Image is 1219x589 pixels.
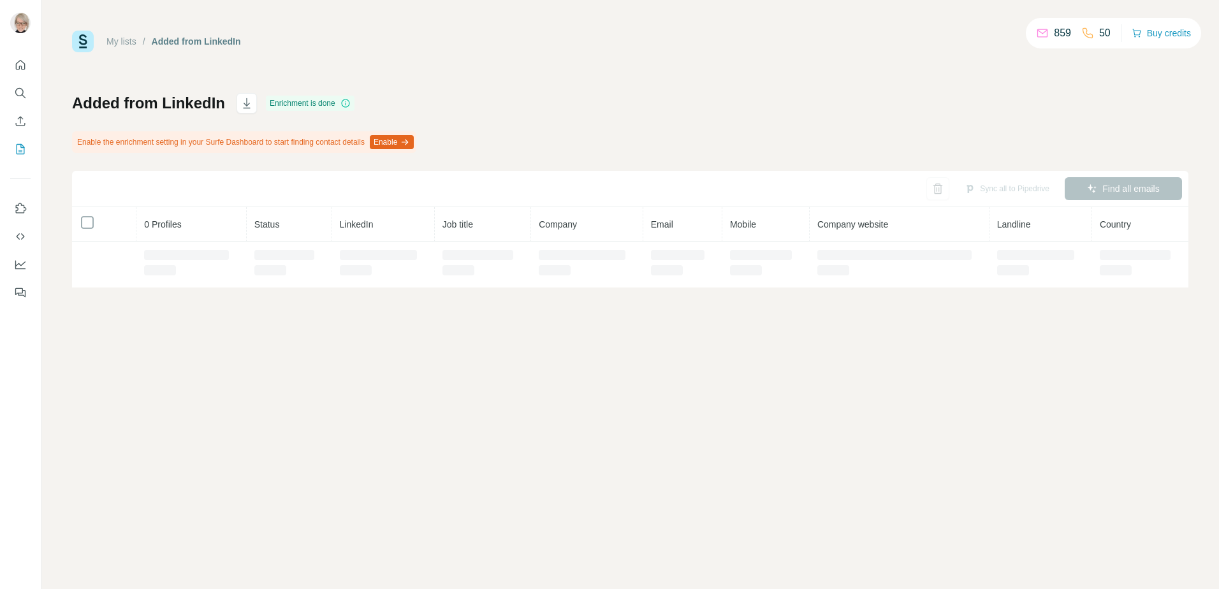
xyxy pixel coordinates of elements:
[442,219,473,229] span: Job title
[106,36,136,47] a: My lists
[72,131,416,153] div: Enable the enrichment setting in your Surfe Dashboard to start finding contact details
[144,219,181,229] span: 0 Profiles
[730,219,756,229] span: Mobile
[266,96,354,111] div: Enrichment is done
[10,281,31,304] button: Feedback
[72,93,225,113] h1: Added from LinkedIn
[10,138,31,161] button: My lists
[10,110,31,133] button: Enrich CSV
[539,219,577,229] span: Company
[340,219,374,229] span: LinkedIn
[1132,24,1191,42] button: Buy credits
[1100,219,1131,229] span: Country
[10,197,31,220] button: Use Surfe on LinkedIn
[254,219,280,229] span: Status
[997,219,1031,229] span: Landline
[1054,25,1071,41] p: 859
[10,225,31,248] button: Use Surfe API
[370,135,414,149] button: Enable
[10,13,31,33] img: Avatar
[143,35,145,48] li: /
[72,31,94,52] img: Surfe Logo
[10,54,31,76] button: Quick start
[10,253,31,276] button: Dashboard
[10,82,31,105] button: Search
[152,35,241,48] div: Added from LinkedIn
[817,219,888,229] span: Company website
[651,219,673,229] span: Email
[1099,25,1111,41] p: 50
